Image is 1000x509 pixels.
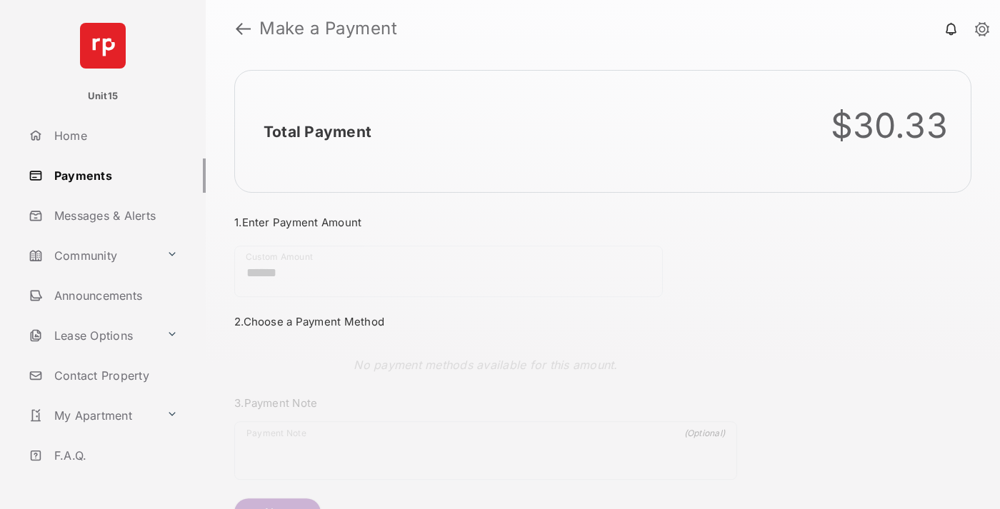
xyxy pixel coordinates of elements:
[23,358,206,393] a: Contact Property
[234,315,737,328] h3: 2. Choose a Payment Method
[23,278,206,313] a: Announcements
[23,158,206,193] a: Payments
[23,438,206,473] a: F.A.Q.
[23,398,161,433] a: My Apartment
[234,216,737,229] h3: 1. Enter Payment Amount
[23,198,206,233] a: Messages & Alerts
[88,89,119,104] p: Unit15
[354,356,617,373] p: No payment methods available for this amount.
[259,20,397,37] strong: Make a Payment
[80,23,126,69] img: svg+xml;base64,PHN2ZyB4bWxucz0iaHR0cDovL3d3dy53My5vcmcvMjAwMC9zdmciIHdpZHRoPSI2NCIgaGVpZ2h0PSI2NC...
[23,238,161,273] a: Community
[234,396,737,410] h3: 3. Payment Note
[23,119,206,153] a: Home
[23,318,161,353] a: Lease Options
[831,105,949,146] div: $30.33
[264,123,371,141] h2: Total Payment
